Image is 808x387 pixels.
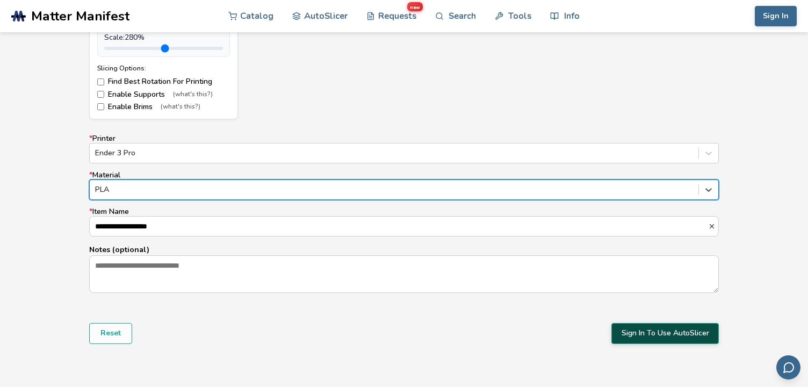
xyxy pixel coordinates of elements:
label: Item Name [89,207,719,236]
div: Slicing Options: [97,64,230,72]
button: Sign In [755,6,797,26]
button: *Item Name [708,223,718,230]
textarea: Notes (optional) [90,256,718,292]
label: Material [89,171,719,200]
input: Enable Brims(what's this?) [97,103,104,110]
label: Find Best Rotation For Printing [97,77,230,86]
input: Enable Supports(what's this?) [97,91,104,98]
input: Find Best Rotation For Printing [97,78,104,85]
label: Printer [89,134,719,163]
label: Enable Supports [97,90,230,99]
label: Enable Brims [97,103,230,111]
button: Reset [89,323,132,343]
span: (what's this?) [161,103,200,111]
button: Sign In To Use AutoSlicer [611,323,719,343]
p: Notes (optional) [89,244,719,255]
span: new [407,2,423,11]
input: *Item Name [90,217,708,236]
span: Matter Manifest [31,9,129,24]
button: Send feedback via email [776,355,800,379]
span: Scale: 280 % [104,33,145,42]
span: (what's this?) [173,91,213,98]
